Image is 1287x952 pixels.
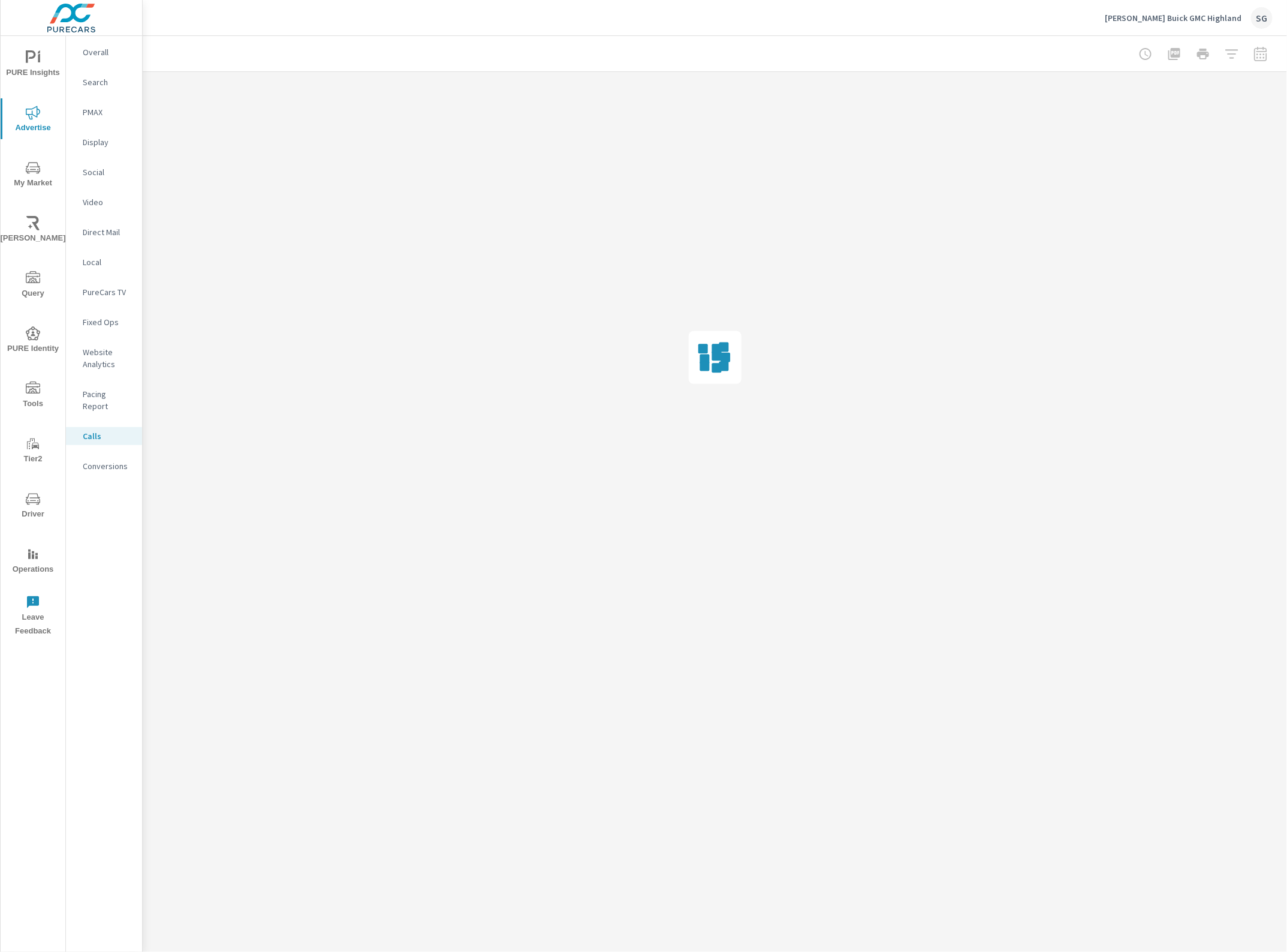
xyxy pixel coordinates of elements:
p: PureCars TV [83,286,132,298]
p: Overall [83,46,132,58]
div: Direct Mail [66,223,142,241]
p: Direct Mail [83,226,132,238]
div: nav menu [1,36,65,643]
span: Operations [4,547,62,576]
div: Local [66,253,142,271]
div: PMAX [66,103,142,121]
div: Video [66,193,142,211]
p: Display [83,136,132,148]
p: Pacing Report [83,388,132,412]
div: Social [66,163,142,181]
div: PureCars TV [66,283,142,301]
p: Search [83,76,132,88]
span: Leave Feedback [4,595,62,638]
span: Query [4,271,62,301]
p: Calls [83,430,132,442]
div: Overall [66,43,142,61]
div: Conversions [66,457,142,475]
div: Display [66,133,142,151]
span: Advertise [4,106,62,135]
p: [PERSON_NAME] Buick GMC Highland [1105,13,1241,23]
div: Search [66,73,142,91]
span: PURE Insights [4,50,62,80]
p: Fixed Ops [83,316,132,328]
span: My Market [4,161,62,190]
p: Website Analytics [83,346,132,370]
p: Conversions [83,460,132,472]
span: PURE Identity [4,326,62,356]
div: Fixed Ops [66,313,142,331]
p: Video [83,196,132,208]
span: Tier2 [4,437,62,466]
div: Pacing Report [66,385,142,415]
p: PMAX [83,106,132,118]
span: [PERSON_NAME] [4,216,62,245]
span: Driver [4,492,62,521]
div: Calls [66,427,142,445]
div: Website Analytics [66,343,142,373]
p: Local [83,256,132,268]
span: Tools [4,382,62,411]
div: SG [1251,7,1273,29]
p: Social [83,166,132,178]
